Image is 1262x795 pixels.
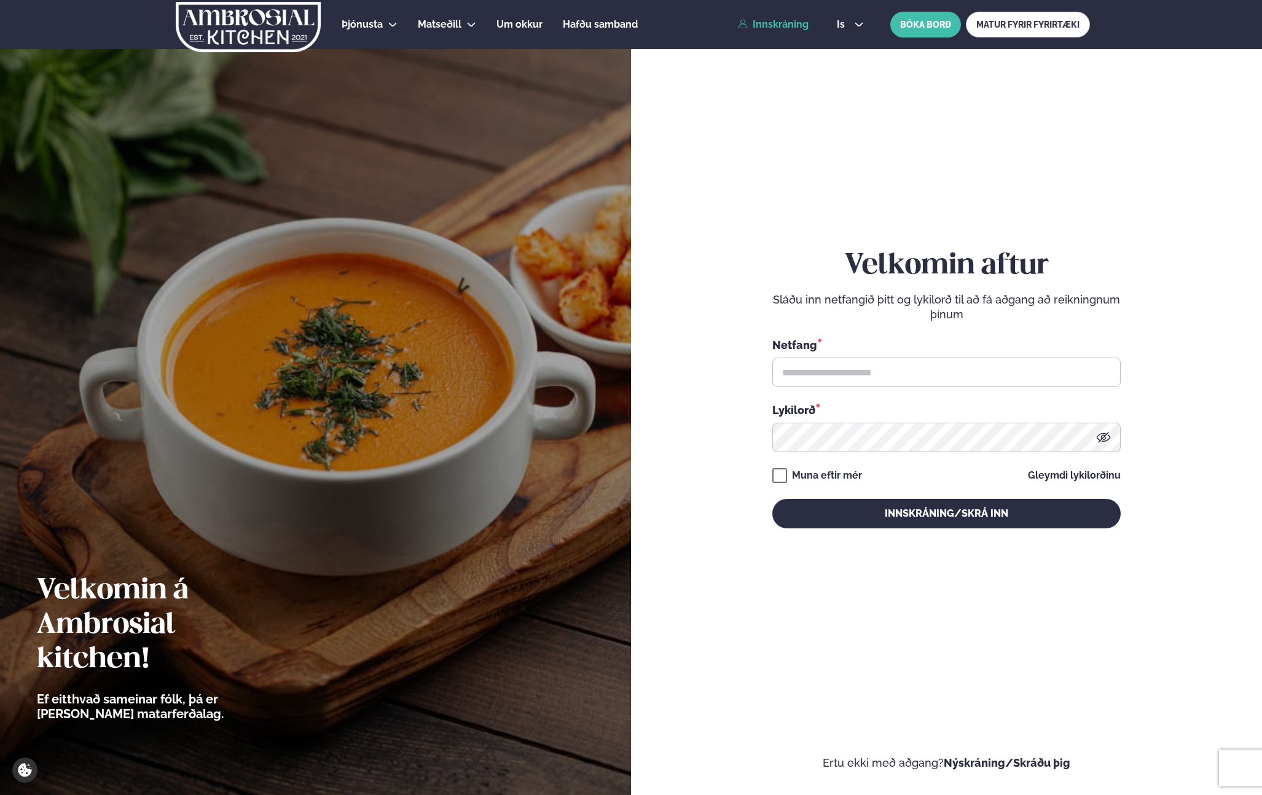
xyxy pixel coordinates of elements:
[37,692,292,721] p: Ef eitthvað sameinar fólk, þá er [PERSON_NAME] matarferðalag.
[668,756,1225,770] p: Ertu ekki með aðgang?
[772,402,1121,418] div: Lykilorð
[418,17,461,32] a: Matseðill
[944,756,1070,769] a: Nýskráning/Skráðu þig
[563,17,638,32] a: Hafðu samband
[37,574,292,677] h2: Velkomin á Ambrosial kitchen!
[827,20,873,29] button: is
[772,499,1121,528] button: Innskráning/Skrá inn
[772,249,1121,283] h2: Velkomin aftur
[738,19,809,30] a: Innskráning
[342,17,383,32] a: Þjónusta
[418,18,461,30] span: Matseðill
[496,17,543,32] a: Um okkur
[563,18,638,30] span: Hafðu samband
[837,20,849,29] span: is
[966,12,1090,37] a: MATUR FYRIR FYRIRTÆKI
[12,758,37,783] a: Cookie settings
[342,18,383,30] span: Þjónusta
[890,12,961,37] button: BÓKA BORÐ
[175,2,322,52] img: logo
[496,18,543,30] span: Um okkur
[772,292,1121,322] p: Sláðu inn netfangið þitt og lykilorð til að fá aðgang að reikningnum þínum
[772,337,1121,353] div: Netfang
[1028,471,1121,480] a: Gleymdi lykilorðinu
